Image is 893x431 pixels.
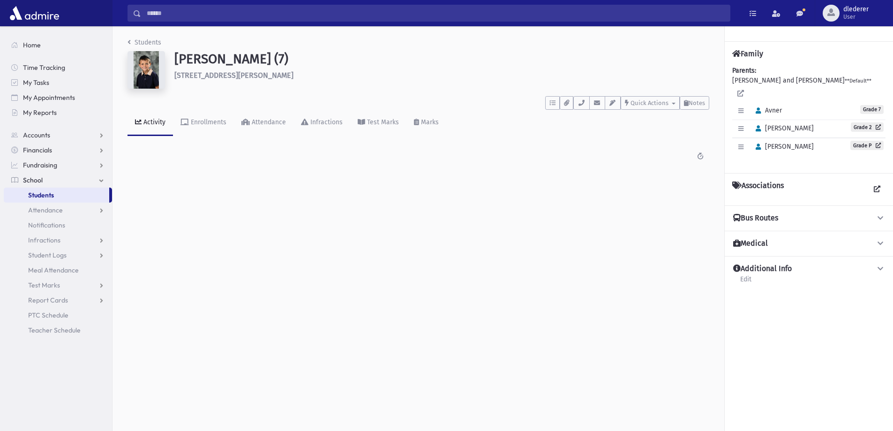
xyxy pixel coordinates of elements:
[4,278,112,293] a: Test Marks
[28,236,60,244] span: Infractions
[843,6,869,13] span: dlederer
[28,266,79,274] span: Meal Attendance
[350,110,406,136] a: Test Marks
[23,63,65,72] span: Time Tracking
[4,105,112,120] a: My Reports
[365,118,399,126] div: Test Marks
[174,71,709,80] h6: [STREET_ADDRESS][PERSON_NAME]
[4,173,112,188] a: School
[732,239,885,249] button: Medical
[142,118,165,126] div: Activity
[4,143,112,158] a: Financials
[733,239,768,249] h4: Medical
[689,99,705,106] span: Notes
[4,90,112,105] a: My Appointments
[4,233,112,248] a: Infractions
[4,218,112,233] a: Notifications
[732,213,885,223] button: Bus Routes
[751,124,814,132] span: [PERSON_NAME]
[843,13,869,21] span: User
[4,293,112,308] a: Report Cards
[851,122,884,132] a: Grade 2
[28,326,81,334] span: Teacher Schedule
[732,181,784,198] h4: Associations
[28,206,63,214] span: Attendance
[28,221,65,229] span: Notifications
[28,311,68,319] span: PTC Schedule
[740,274,752,291] a: Edit
[128,38,161,46] a: Students
[8,4,61,23] img: AdmirePro
[732,264,885,274] button: Additional Info
[751,106,782,114] span: Avner
[4,203,112,218] a: Attendance
[850,141,884,150] a: Grade P
[128,38,161,51] nav: breadcrumb
[28,191,54,199] span: Students
[732,49,763,58] h4: Family
[28,296,68,304] span: Report Cards
[4,323,112,338] a: Teacher Schedule
[23,41,41,49] span: Home
[4,248,112,263] a: Student Logs
[4,38,112,53] a: Home
[680,96,709,110] button: Notes
[4,60,112,75] a: Time Tracking
[732,67,756,75] b: Parents:
[23,93,75,102] span: My Appointments
[234,110,293,136] a: Attendance
[141,5,730,22] input: Search
[869,181,885,198] a: View all Associations
[173,110,234,136] a: Enrollments
[293,110,350,136] a: Infractions
[174,51,709,67] h1: [PERSON_NAME] (7)
[4,158,112,173] a: Fundraising
[630,99,668,106] span: Quick Actions
[308,118,343,126] div: Infractions
[621,96,680,110] button: Quick Actions
[128,110,173,136] a: Activity
[4,75,112,90] a: My Tasks
[23,131,50,139] span: Accounts
[406,110,446,136] a: Marks
[4,308,112,323] a: PTC Schedule
[419,118,439,126] div: Marks
[860,105,884,114] span: Grade 7
[751,143,814,151] span: [PERSON_NAME]
[23,78,49,87] span: My Tasks
[28,281,60,289] span: Test Marks
[23,161,57,169] span: Fundraising
[23,108,57,117] span: My Reports
[4,188,109,203] a: Students
[733,213,778,223] h4: Bus Routes
[4,128,112,143] a: Accounts
[189,118,226,126] div: Enrollments
[23,146,52,154] span: Financials
[4,263,112,278] a: Meal Attendance
[28,251,67,259] span: Student Logs
[733,264,792,274] h4: Additional Info
[732,66,885,166] div: [PERSON_NAME] and [PERSON_NAME]
[250,118,286,126] div: Attendance
[23,176,43,184] span: School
